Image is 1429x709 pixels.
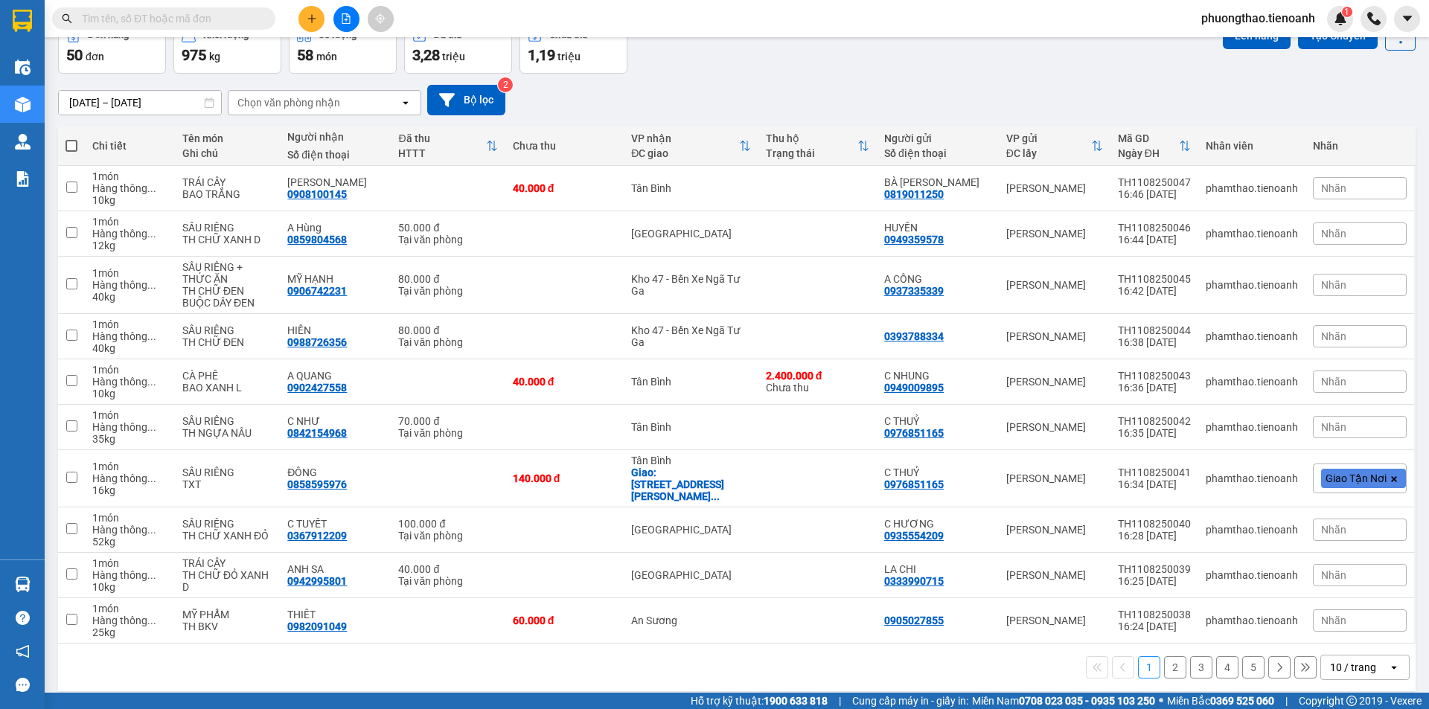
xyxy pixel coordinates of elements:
[1388,661,1400,673] svg: open
[1206,524,1298,536] div: phamthao.tienoanh
[839,693,841,709] span: |
[182,569,272,593] div: TH CHỮ ĐỎ XANH D
[173,20,281,74] button: Khối lượng975kg
[287,518,383,530] div: C TUYẾT
[182,285,272,309] div: TH CHỮ ĐEN BUỘC DÂY ĐEN
[1118,427,1191,439] div: 16:35 [DATE]
[884,615,944,626] div: 0905027855
[631,455,750,466] div: Tân Bình
[1206,376,1298,388] div: phamthao.tienoanh
[86,51,104,62] span: đơn
[1206,421,1298,433] div: phamthao.tienoanh
[147,376,156,388] span: ...
[1206,140,1298,152] div: Nhân viên
[92,240,167,251] div: 12 kg
[1334,12,1347,25] img: icon-new-feature
[147,569,156,581] span: ...
[182,609,272,620] div: MỸ PHẨM
[1118,382,1191,394] div: 16:36 [DATE]
[1164,656,1186,678] button: 2
[1118,336,1191,348] div: 16:38 [DATE]
[1321,421,1346,433] span: Nhãn
[1118,530,1191,542] div: 16:28 [DATE]
[1206,569,1298,581] div: phamthao.tienoanh
[391,126,505,166] th: Toggle SortBy
[884,575,944,587] div: 0333990715
[1006,524,1103,536] div: [PERSON_NAME]
[398,147,485,159] div: HTTT
[631,569,750,581] div: [GEOGRAPHIC_DATA]
[766,370,869,382] div: 2.400.000 đ
[1321,279,1346,291] span: Nhãn
[16,644,30,658] span: notification
[884,563,991,575] div: LA CHI
[92,342,167,354] div: 40 kg
[852,693,968,709] span: Cung cấp máy in - giấy in:
[631,273,750,297] div: Kho 47 - Bến Xe Ngã Tư Ga
[92,216,167,228] div: 1 món
[498,77,513,92] sup: 2
[92,194,167,206] div: 10 kg
[92,581,167,593] div: 10 kg
[884,176,991,188] div: BÀ ÁNH
[92,626,167,638] div: 25 kg
[1321,524,1346,536] span: Nhãn
[1206,472,1298,484] div: phamthao.tienoanh
[287,466,383,478] div: ĐÔNG
[182,466,272,478] div: SẦU RIÊNG
[631,182,750,194] div: Tân Bình
[92,615,167,626] div: Hàng thông thường
[884,234,944,246] div: 0949359578
[287,285,347,297] div: 0906742231
[182,188,272,200] div: BAO TRẮNG
[1321,182,1346,194] span: Nhãn
[92,472,167,484] div: Hàng thông thường
[1401,12,1414,25] span: caret-down
[1019,695,1155,707] strong: 0708 023 035 - 0935 103 250
[182,176,272,188] div: TRÁI CÂY
[287,415,383,427] div: C NHƯ
[1118,518,1191,530] div: TH1108250040
[147,615,156,626] span: ...
[1006,132,1091,144] div: VP gửi
[289,20,397,74] button: Số lượng58món
[1285,693,1288,709] span: |
[15,577,31,592] img: warehouse-icon
[1206,615,1298,626] div: phamthao.tienoanh
[528,46,555,64] span: 1,19
[1118,478,1191,490] div: 16:34 [DATE]
[884,518,991,530] div: C HƯƠNG
[1118,620,1191,632] div: 16:24 [DATE]
[398,132,485,144] div: Đã thu
[398,273,497,285] div: 80.000 đ
[298,6,325,32] button: plus
[1206,279,1298,291] div: phamthao.tienoanh
[237,95,340,110] div: Chọn văn phòng nhận
[884,466,991,478] div: C THUỶ
[398,336,497,348] div: Tại văn phòng
[92,536,167,548] div: 52 kg
[1242,656,1265,678] button: 5
[147,330,156,342] span: ...
[58,20,166,74] button: Đơn hàng50đơn
[182,530,272,542] div: TH CHỮ XANH ĐỎ
[631,376,750,388] div: Tân Bình
[1006,147,1091,159] div: ĐC lấy
[427,85,505,115] button: Bộ lọc
[1006,182,1103,194] div: [PERSON_NAME]
[1118,324,1191,336] div: TH1108250044
[631,228,750,240] div: [GEOGRAPHIC_DATA]
[287,176,383,188] div: C NGỌC
[1118,370,1191,382] div: TH1108250043
[92,421,167,433] div: Hàng thông thường
[287,273,383,285] div: MỸ HẠNH
[398,234,497,246] div: Tại văn phòng
[92,140,167,152] div: Chi tiết
[711,490,720,502] span: ...
[182,415,272,427] div: SẦU RIÊNG
[92,603,167,615] div: 1 món
[400,97,412,109] svg: open
[1006,279,1103,291] div: [PERSON_NAME]
[1006,330,1103,342] div: [PERSON_NAME]
[624,126,758,166] th: Toggle SortBy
